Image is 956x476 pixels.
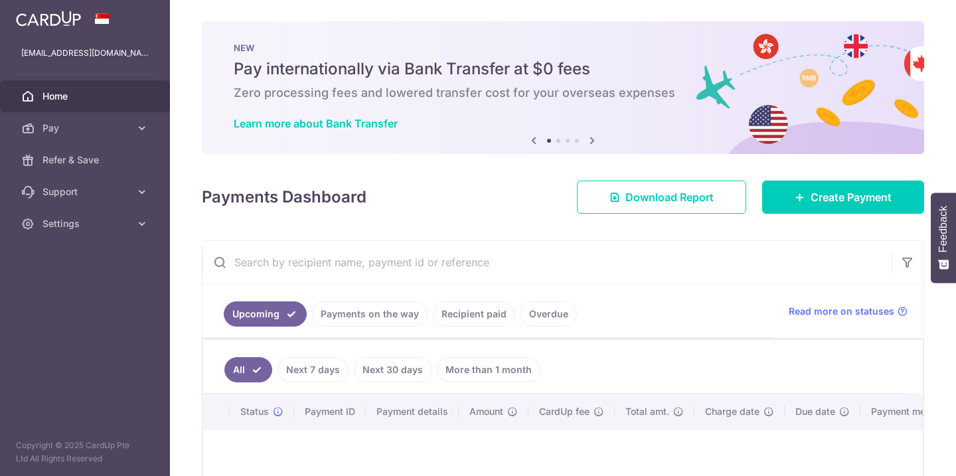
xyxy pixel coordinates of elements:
a: Next 7 days [278,357,349,382]
a: Payments on the way [312,301,428,327]
button: Feedback - Show survey [931,193,956,283]
a: Create Payment [762,181,924,214]
a: Learn more about Bank Transfer [234,117,398,130]
span: Download Report [625,189,714,205]
span: Feedback [937,206,949,252]
th: Payment details [366,394,459,429]
input: Search by recipient name, payment id or reference [202,241,892,283]
a: Next 30 days [354,357,432,382]
img: Bank transfer banner [202,21,924,154]
span: Due date [795,405,835,418]
span: Support [42,185,130,198]
p: [EMAIL_ADDRESS][DOMAIN_NAME] [21,46,149,60]
span: Status [240,405,269,418]
span: Settings [42,217,130,230]
a: More than 1 month [437,357,540,382]
a: Read more on statuses [789,305,908,318]
a: Upcoming [224,301,307,327]
h4: Payments Dashboard [202,185,366,209]
span: Pay [42,121,130,135]
h5: Pay internationally via Bank Transfer at $0 fees [234,58,892,80]
p: NEW [234,42,892,53]
h6: Zero processing fees and lowered transfer cost for your overseas expenses [234,85,892,101]
a: Download Report [577,181,746,214]
span: Create Payment [811,189,892,205]
a: All [224,357,272,382]
span: Total amt. [625,405,669,418]
span: Amount [469,405,503,418]
span: Refer & Save [42,153,130,167]
th: Payment ID [294,394,366,429]
span: Home [42,90,130,103]
img: CardUp [16,11,81,27]
a: Recipient paid [433,301,515,327]
span: CardUp fee [539,405,590,418]
span: Read more on statuses [789,305,894,318]
span: Charge date [705,405,759,418]
a: Overdue [520,301,577,327]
